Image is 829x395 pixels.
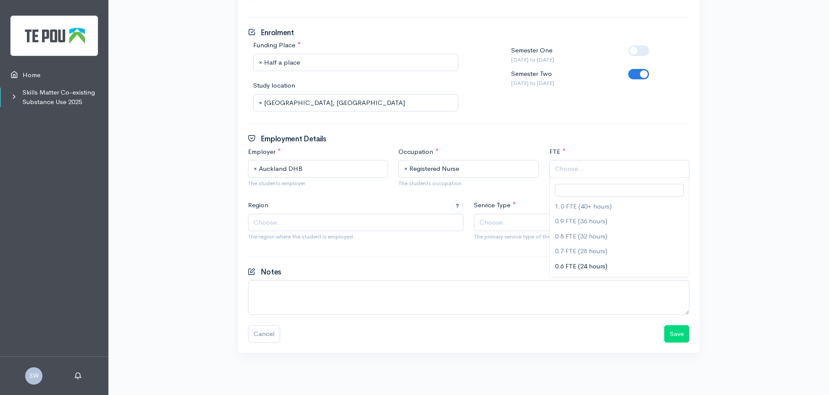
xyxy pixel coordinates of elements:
small: The primary service type of the employer [474,232,689,241]
img: Te Pou [10,16,98,56]
label: FTE [549,147,566,157]
a: SW [25,371,42,379]
span: Half a place [259,58,454,68]
span: Remove all items [404,164,408,174]
small: The region where the student is employed. [248,232,463,241]
small: The students occupation [398,179,539,188]
li: 1.0 FTE (40+ hours) [550,199,689,214]
a: ? [451,200,463,213]
span: Choose... [555,164,584,174]
span: Remove all items [259,58,262,68]
h3: Notes [248,268,281,277]
span: Choose... [480,218,509,228]
span: Auckland DHB [254,164,384,174]
li: 0.6 FTE (24 hours) [550,259,689,274]
span: University of Auckland, Grafton Auckland [253,94,458,112]
div: Semester Two [511,69,554,87]
div: Semester One [511,46,554,64]
small: The students employer [248,179,388,188]
span: SW [25,367,42,385]
a: Cancel [248,325,280,343]
li: 0.8 FTE (32 hours) [550,229,689,244]
label: Region [248,200,268,210]
label: Study location [253,81,295,91]
small: [DATE] to [DATE] [511,79,554,88]
span: Registered Nurse [398,160,539,178]
button: Save [664,325,689,343]
h3: Employment Details [248,134,326,144]
label: Service Type [474,200,516,210]
h3: Enrolment [248,28,294,37]
span: Choose... [254,218,283,228]
li: 0.7 FTE (28 hours) [550,244,689,259]
label: Occupation [398,147,439,157]
small: [DATE] to [DATE] [511,55,554,64]
label: Employer [248,147,281,157]
span: Auckland DHB [248,160,388,178]
span: Remove all items [254,164,257,174]
span: University of Auckland, Grafton Auckland [259,98,454,108]
span: Remove all items [259,98,262,108]
li: 0.9 FTE (36 hours) [550,214,689,229]
label: Funding Place [253,40,301,50]
span: Registered Nurse [404,164,535,174]
span: Half a place [253,54,458,72]
b: ? [456,202,459,210]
